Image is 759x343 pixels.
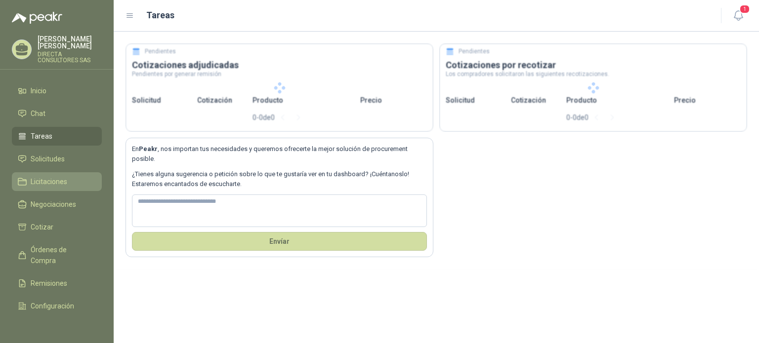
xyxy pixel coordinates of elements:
[12,127,102,146] a: Tareas
[31,222,53,232] span: Cotizar
[12,195,102,214] a: Negociaciones
[132,169,427,190] p: ¿Tienes alguna sugerencia o petición sobre lo que te gustaría ver en tu dashboard? ¡Cuéntanoslo! ...
[12,297,102,315] a: Configuración
[31,199,76,210] span: Negociaciones
[31,176,67,187] span: Licitaciones
[12,150,102,168] a: Solicitudes
[132,144,427,164] p: En , nos importan tus necesidades y queremos ofrecerte la mejor solución de procurement posible.
[739,4,750,14] span: 1
[12,81,102,100] a: Inicio
[12,104,102,123] a: Chat
[31,244,92,266] span: Órdenes de Compra
[31,85,46,96] span: Inicio
[38,36,102,49] p: [PERSON_NAME] [PERSON_NAME]
[146,8,174,22] h1: Tareas
[31,301,74,311] span: Configuración
[31,131,52,142] span: Tareas
[12,218,102,236] a: Cotizar
[12,274,102,293] a: Remisiones
[38,51,102,63] p: DIRECTA CONSULTORES SAS
[12,172,102,191] a: Licitaciones
[729,7,747,25] button: 1
[31,278,67,289] span: Remisiones
[132,232,427,251] button: Envíar
[12,12,62,24] img: Logo peakr
[31,108,45,119] span: Chat
[139,145,158,152] b: Peakr
[12,240,102,270] a: Órdenes de Compra
[31,153,65,164] span: Solicitudes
